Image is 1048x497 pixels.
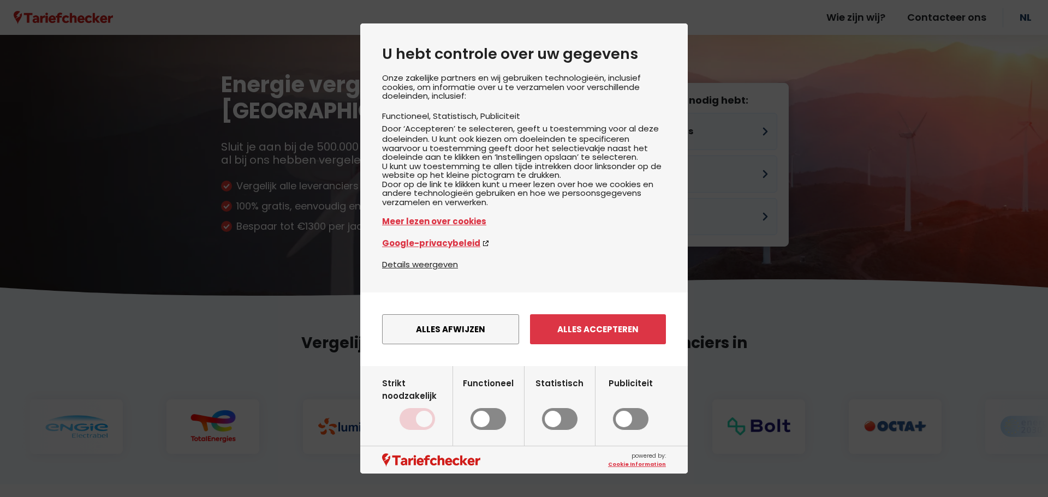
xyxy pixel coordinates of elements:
a: Google-privacybeleid [382,237,666,249]
h2: U hebt controle over uw gegevens [382,45,666,63]
label: Strikt noodzakelijk [382,377,452,430]
li: Functioneel [382,110,433,122]
a: Meer lezen over cookies [382,215,666,227]
button: Alles accepteren [530,314,666,344]
label: Publiciteit [609,377,653,430]
button: Details weergeven [382,258,458,271]
label: Statistisch [535,377,583,430]
div: menu [360,292,688,366]
img: logo [382,453,480,467]
label: Functioneel [463,377,514,430]
div: Onze zakelijke partners en wij gebruiken technologieën, inclusief cookies, om informatie over u t... [382,74,666,258]
li: Publiciteit [480,110,520,122]
li: Statistisch [433,110,480,122]
a: Cookie Information [608,460,666,468]
span: powered by: [608,452,666,468]
button: Alles afwijzen [382,314,519,344]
